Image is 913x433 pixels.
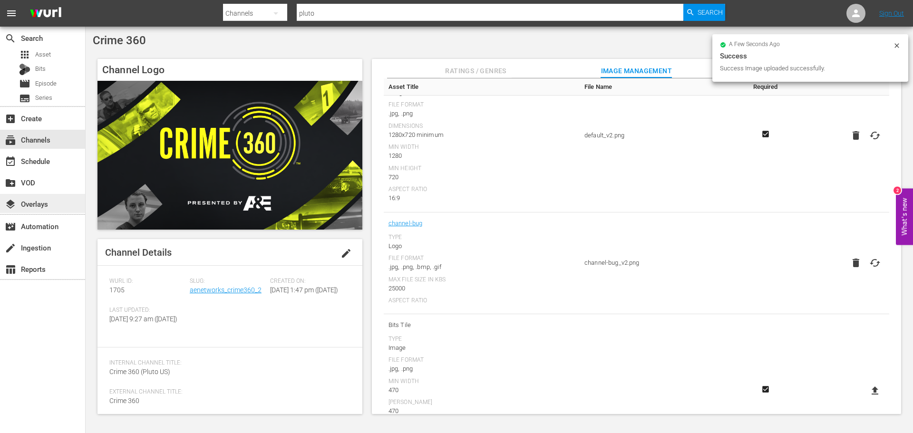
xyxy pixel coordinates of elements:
span: Overlays [5,199,16,210]
div: .jpg, .png [389,109,575,118]
div: 470 [389,385,575,395]
span: edit [340,248,352,259]
span: Channels [5,135,16,146]
span: Crime 360 [93,34,146,47]
span: Series [35,93,52,103]
div: .jpg, .png [389,364,575,374]
div: [PERSON_NAME] [389,399,575,406]
button: Search [683,4,725,21]
a: channel-bug [389,217,423,230]
div: Dimensions [389,123,575,130]
span: Schedule [5,156,16,167]
div: File Format [389,101,575,109]
th: Required [745,78,786,96]
span: Last Updated: [109,307,185,314]
div: 470 [389,406,575,416]
div: 16:9 [389,193,575,203]
span: Image Management [601,65,672,77]
span: Search [698,4,723,21]
div: Min Width [389,378,575,385]
span: Ratings / Genres [440,65,512,77]
div: Bits [19,64,30,75]
div: Aspect Ratio [389,186,575,193]
span: [DATE] 1:47 pm ([DATE]) [270,286,338,294]
svg: Required [760,130,771,138]
th: File Name [580,78,745,96]
div: Max File Size In Kbs [389,276,575,284]
span: Episode [35,79,57,88]
div: 2 [894,186,901,194]
span: VOD [5,177,16,189]
span: Wurl ID: [109,278,185,285]
div: Min Height [389,165,575,173]
div: 1280 [389,151,575,161]
span: Bits Tile [389,319,575,331]
span: Channel Details [105,247,172,258]
span: Asset [19,49,30,60]
a: Sign Out [879,10,904,17]
div: Type [389,234,575,241]
span: a few seconds ago [729,41,780,48]
span: Internal Channel Title: [109,359,346,367]
span: Slug: [190,278,265,285]
span: Episode [19,78,30,89]
div: 720 [389,173,575,182]
h4: Channel Logo [97,59,362,81]
div: 1280x720 minimum [389,130,575,140]
div: Type [389,336,575,343]
div: File Format [389,356,575,364]
div: Success [720,50,901,62]
span: Automation [5,221,16,232]
button: Open Feedback Widget [896,188,913,245]
span: Bits [35,64,46,74]
div: .jpg, .png, .bmp, .gif [389,262,575,272]
svg: Required [760,385,771,394]
div: Min Width [389,144,575,151]
span: Asset [35,50,51,59]
span: Created On: [270,278,346,285]
span: Series [19,93,30,104]
div: Success Image uploaded successfully. [720,64,891,73]
td: default_v2.png [580,59,745,212]
td: channel-bug_v2.png [580,212,745,314]
div: Aspect Ratio [389,297,575,305]
span: menu [6,8,17,19]
span: 1705 [109,286,125,294]
img: ans4CAIJ8jUAAAAAAAAAAAAAAAAAAAAAAAAgQb4GAAAAAAAAAAAAAAAAAAAAAAAAJMjXAAAAAAAAAAAAAAAAAAAAAAAAgAT5G... [23,2,68,25]
span: Crime 360 (Pluto US) [109,368,170,375]
img: Crime 360 [97,81,362,230]
span: Create [5,113,16,125]
span: Reports [5,264,16,275]
button: edit [335,242,358,265]
span: Crime 360 [109,397,139,404]
div: Image [389,343,575,353]
span: [DATE] 9:27 am ([DATE]) [109,315,177,323]
span: External Channel Title: [109,388,346,396]
div: File Format [389,255,575,262]
div: Logo [389,241,575,251]
div: 25000 [389,284,575,293]
span: Search [5,33,16,44]
a: aenetworks_crime360_2 [190,286,262,294]
th: Asset Title [384,78,580,96]
span: Ingestion [5,242,16,254]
